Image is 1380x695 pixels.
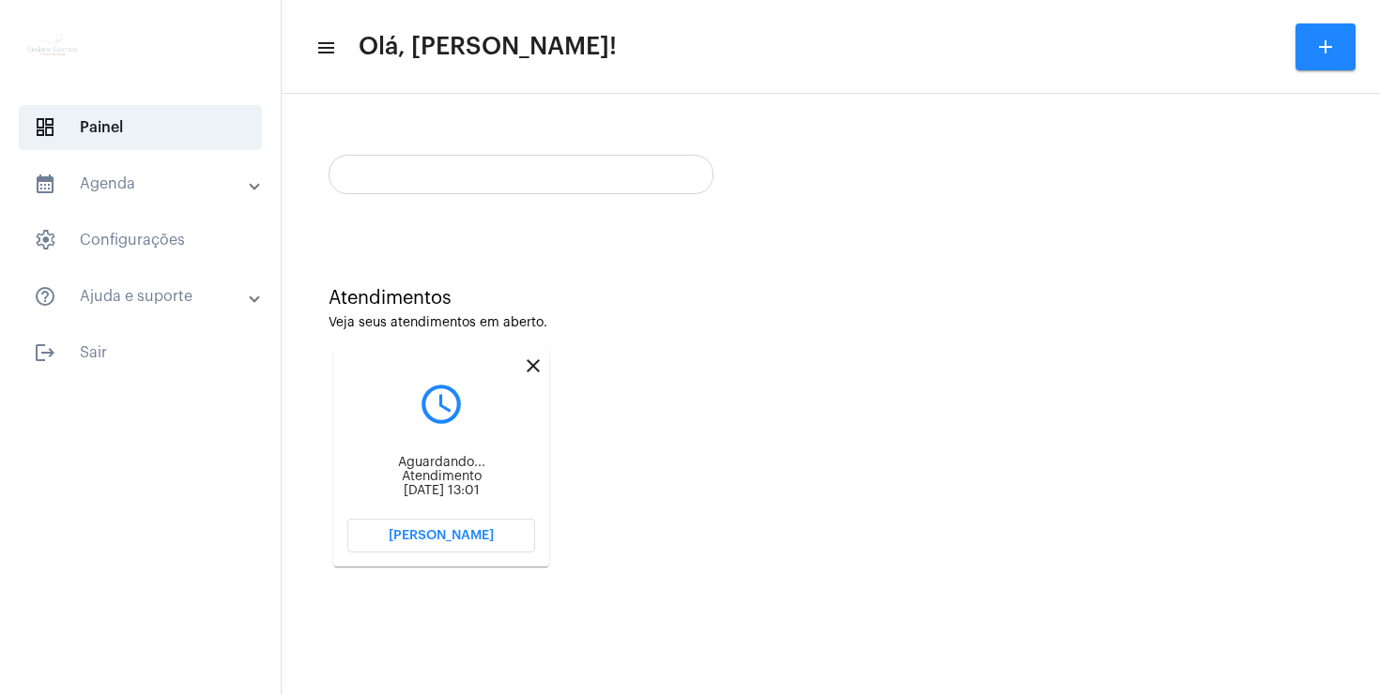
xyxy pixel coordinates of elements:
mat-icon: sidenav icon [34,285,56,308]
mat-panel-title: Ajuda e suporte [34,285,251,308]
button: [PERSON_NAME] [347,519,535,552]
span: Sair [19,330,262,375]
mat-icon: sidenav icon [34,173,56,195]
span: Olá, [PERSON_NAME]! [359,32,617,62]
mat-expansion-panel-header: sidenav iconAgenda [11,161,281,206]
span: Painel [19,105,262,150]
div: [DATE] 13:01 [347,484,535,498]
div: Aguardando... [347,456,535,470]
span: Configurações [19,218,262,263]
div: Atendimento [347,470,535,484]
mat-icon: add [1314,36,1337,58]
mat-panel-title: Agenda [34,173,251,195]
span: sidenav icon [34,116,56,139]
mat-icon: close [522,355,544,377]
span: [PERSON_NAME] [389,529,494,542]
mat-icon: sidenav icon [315,37,334,59]
mat-icon: query_builder [347,381,535,428]
span: sidenav icon [34,229,56,251]
div: Veja seus atendimentos em aberto. [329,316,1333,330]
mat-expansion-panel-header: sidenav iconAjuda e suporte [11,274,281,319]
div: Atendimentos [329,288,1333,309]
img: c7986485-edcd-581b-9cab-9c40ca55f4bb.jpg [15,9,90,84]
mat-icon: sidenav icon [34,341,56,364]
